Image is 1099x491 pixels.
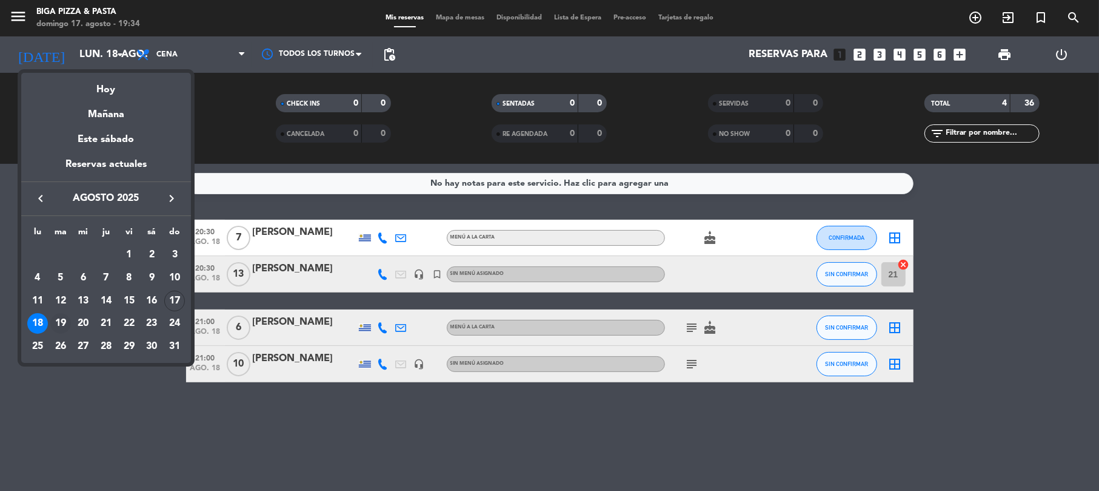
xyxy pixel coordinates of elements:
div: 18 [27,313,48,334]
div: 20 [73,313,93,334]
div: 12 [50,291,71,311]
button: keyboard_arrow_right [161,191,182,206]
td: 19 de agosto de 2025 [49,312,72,335]
th: sábado [141,225,164,244]
div: 11 [27,291,48,311]
th: domingo [163,225,186,244]
td: 5 de agosto de 2025 [49,266,72,290]
th: viernes [118,225,141,244]
div: 26 [50,336,71,357]
td: 22 de agosto de 2025 [118,312,141,335]
td: 8 de agosto de 2025 [118,266,141,290]
div: 22 [119,313,139,334]
td: 25 de agosto de 2025 [26,335,49,358]
div: 8 [119,268,139,288]
div: 7 [96,268,116,288]
td: 31 de agosto de 2025 [163,335,186,358]
td: 9 de agosto de 2025 [141,266,164,290]
i: keyboard_arrow_left [33,191,48,206]
td: 12 de agosto de 2025 [49,290,72,313]
div: 3 [164,245,185,265]
div: 2 [141,245,162,265]
div: 28 [96,336,116,357]
td: 27 de agosto de 2025 [72,335,95,358]
div: 21 [96,313,116,334]
td: 3 de agosto de 2025 [163,243,186,266]
div: Hoy [21,73,191,98]
th: jueves [95,225,118,244]
td: 1 de agosto de 2025 [118,243,141,266]
div: 25 [27,336,48,357]
th: lunes [26,225,49,244]
td: 13 de agosto de 2025 [72,290,95,313]
td: 23 de agosto de 2025 [141,312,164,335]
div: Reservas actuales [21,157,191,181]
div: 30 [141,336,162,357]
div: 6 [73,268,93,288]
div: Este sábado [21,123,191,157]
div: 13 [73,291,93,311]
button: keyboard_arrow_left [30,191,52,206]
div: 19 [50,313,71,334]
div: 27 [73,336,93,357]
td: 10 de agosto de 2025 [163,266,186,290]
div: 9 [141,268,162,288]
td: 4 de agosto de 2025 [26,266,49,290]
div: 16 [141,291,162,311]
div: 10 [164,268,185,288]
span: agosto 2025 [52,191,161,206]
td: 26 de agosto de 2025 [49,335,72,358]
td: 2 de agosto de 2025 [141,243,164,266]
td: 30 de agosto de 2025 [141,335,164,358]
div: 1 [119,245,139,265]
td: 28 de agosto de 2025 [95,335,118,358]
td: 14 de agosto de 2025 [95,290,118,313]
div: 5 [50,268,71,288]
td: 7 de agosto de 2025 [95,266,118,290]
div: 23 [141,313,162,334]
td: 11 de agosto de 2025 [26,290,49,313]
td: 17 de agosto de 2025 [163,290,186,313]
td: 18 de agosto de 2025 [26,312,49,335]
td: 15 de agosto de 2025 [118,290,141,313]
div: 15 [119,291,139,311]
div: 4 [27,268,48,288]
div: Mañana [21,98,191,123]
td: AGO. [26,243,118,266]
div: 17 [164,291,185,311]
th: martes [49,225,72,244]
td: 16 de agosto de 2025 [141,290,164,313]
th: miércoles [72,225,95,244]
td: 6 de agosto de 2025 [72,266,95,290]
div: 31 [164,336,185,357]
div: 24 [164,313,185,334]
div: 29 [119,336,139,357]
td: 29 de agosto de 2025 [118,335,141,358]
i: keyboard_arrow_right [164,191,179,206]
td: 21 de agosto de 2025 [95,312,118,335]
td: 20 de agosto de 2025 [72,312,95,335]
td: 24 de agosto de 2025 [163,312,186,335]
div: 14 [96,291,116,311]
